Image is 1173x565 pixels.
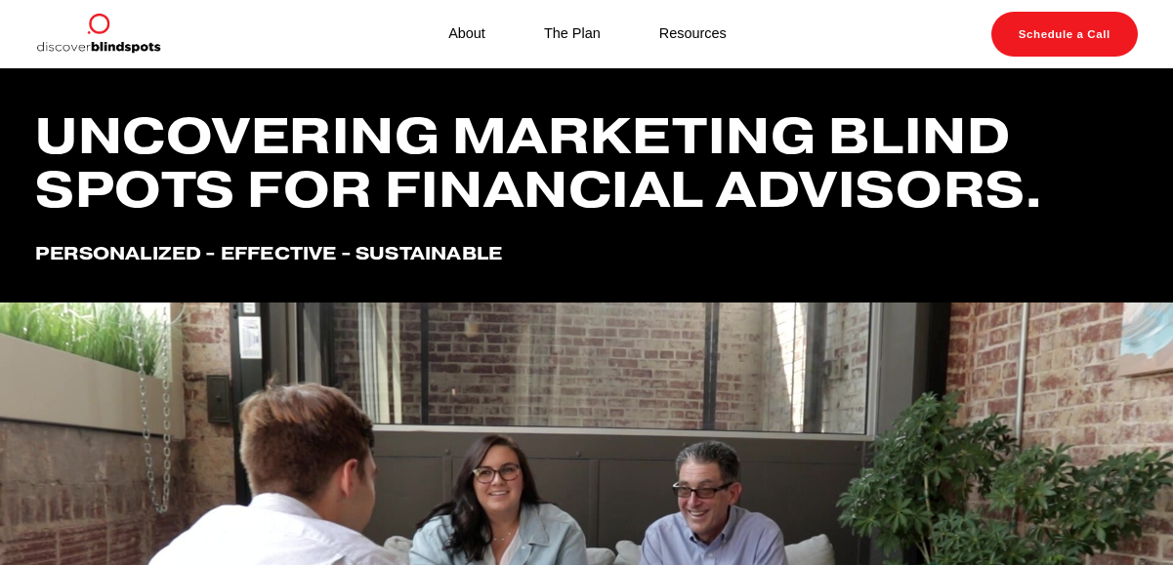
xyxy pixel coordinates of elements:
[991,12,1138,57] a: Schedule a Call
[659,21,727,47] a: Resources
[448,21,485,47] a: About
[544,21,601,47] a: The Plan
[35,108,1138,217] h1: Uncovering marketing blind spots for financial advisors.
[35,12,160,57] img: Discover Blind Spots
[35,242,1138,263] h4: Personalized - effective - Sustainable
